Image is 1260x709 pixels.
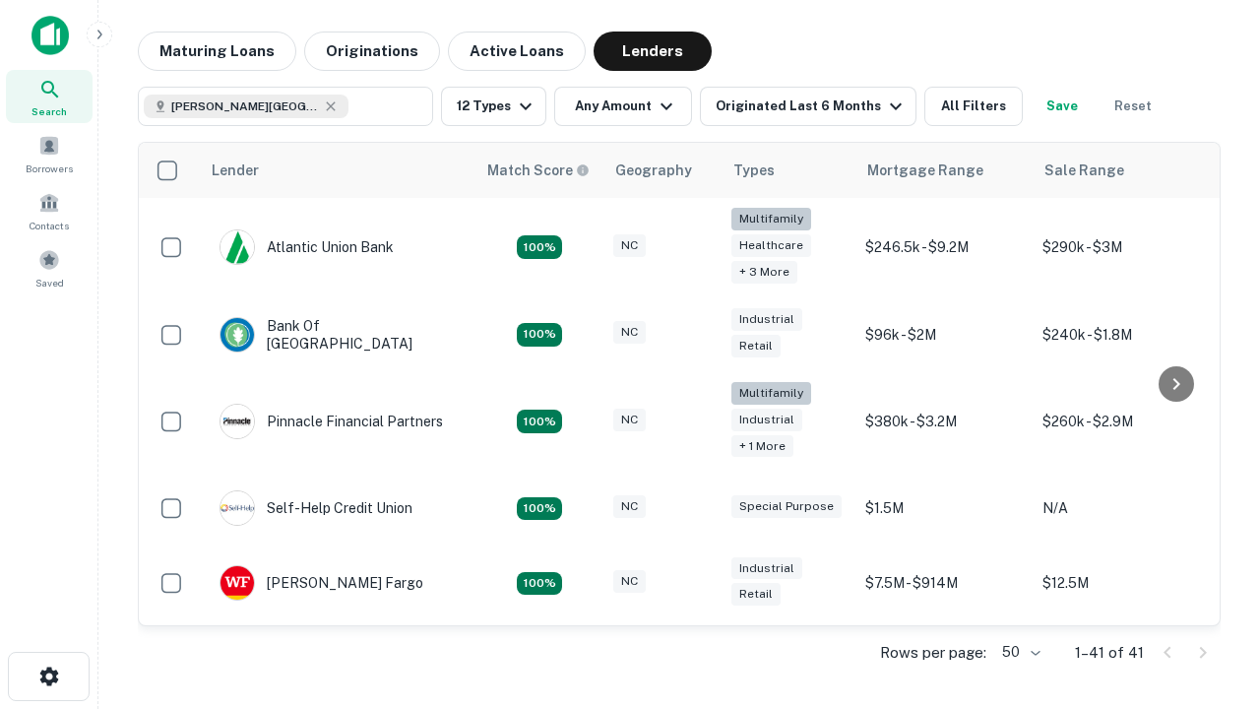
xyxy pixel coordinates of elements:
[441,87,546,126] button: 12 Types
[855,372,1033,472] td: $380k - $3.2M
[517,235,562,259] div: Matching Properties: 14, hasApolloMatch: undefined
[1031,87,1094,126] button: Save your search to get updates of matches that match your search criteria.
[867,159,983,182] div: Mortgage Range
[1033,471,1210,546] td: N/A
[722,143,855,198] th: Types
[716,95,908,118] div: Originated Last 6 Months
[1033,297,1210,372] td: $240k - $1.8M
[220,230,254,264] img: picture
[615,159,692,182] div: Geography
[171,97,319,115] span: [PERSON_NAME][GEOGRAPHIC_DATA], [GEOGRAPHIC_DATA]
[731,208,811,230] div: Multifamily
[220,490,412,526] div: Self-help Credit Union
[220,405,254,438] img: picture
[613,570,646,593] div: NC
[220,566,254,600] img: picture
[855,297,1033,372] td: $96k - $2M
[731,583,781,606] div: Retail
[304,32,440,71] button: Originations
[554,87,692,126] button: Any Amount
[35,275,64,290] span: Saved
[220,318,254,352] img: picture
[1033,546,1210,620] td: $12.5M
[1162,488,1260,583] iframe: Chat Widget
[994,638,1043,667] div: 50
[613,234,646,257] div: NC
[220,229,394,265] div: Atlantic Union Bank
[924,87,1023,126] button: All Filters
[1075,641,1144,665] p: 1–41 of 41
[603,143,722,198] th: Geography
[517,323,562,347] div: Matching Properties: 15, hasApolloMatch: undefined
[212,159,259,182] div: Lender
[26,161,73,176] span: Borrowers
[220,491,254,525] img: picture
[220,565,423,601] div: [PERSON_NAME] Fargo
[855,546,1033,620] td: $7.5M - $914M
[855,143,1033,198] th: Mortgage Range
[855,471,1033,546] td: $1.5M
[220,317,456,353] div: Bank Of [GEOGRAPHIC_DATA]
[731,234,811,257] div: Healthcare
[487,160,590,181] div: Capitalize uses an advanced AI algorithm to match your search with the best lender. The match sco...
[731,261,797,284] div: + 3 more
[6,184,93,237] a: Contacts
[731,557,802,580] div: Industrial
[613,321,646,344] div: NC
[731,409,802,431] div: Industrial
[880,641,986,665] p: Rows per page:
[613,409,646,431] div: NC
[731,335,781,357] div: Retail
[220,404,443,439] div: Pinnacle Financial Partners
[1102,87,1165,126] button: Reset
[6,241,93,294] a: Saved
[731,435,793,458] div: + 1 more
[487,160,586,181] h6: Match Score
[6,70,93,123] a: Search
[200,143,475,198] th: Lender
[475,143,603,198] th: Capitalize uses an advanced AI algorithm to match your search with the best lender. The match sco...
[594,32,712,71] button: Lenders
[517,497,562,521] div: Matching Properties: 11, hasApolloMatch: undefined
[1044,159,1124,182] div: Sale Range
[517,410,562,433] div: Matching Properties: 24, hasApolloMatch: undefined
[30,218,69,233] span: Contacts
[31,16,69,55] img: capitalize-icon.png
[448,32,586,71] button: Active Loans
[1033,143,1210,198] th: Sale Range
[517,572,562,596] div: Matching Properties: 15, hasApolloMatch: undefined
[733,159,775,182] div: Types
[138,32,296,71] button: Maturing Loans
[6,127,93,180] a: Borrowers
[31,103,67,119] span: Search
[731,382,811,405] div: Multifamily
[1033,198,1210,297] td: $290k - $3M
[855,198,1033,297] td: $246.5k - $9.2M
[613,495,646,518] div: NC
[700,87,916,126] button: Originated Last 6 Months
[1033,372,1210,472] td: $260k - $2.9M
[731,495,842,518] div: Special Purpose
[731,308,802,331] div: Industrial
